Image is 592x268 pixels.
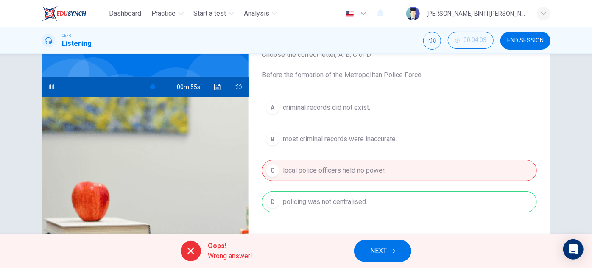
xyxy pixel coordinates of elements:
span: Analysis [244,8,270,19]
img: EduSynch logo [42,5,86,22]
button: Click to see the audio transcription [211,77,224,97]
span: Wrong answer! [208,251,252,261]
button: END SESSION [500,32,550,50]
span: NEXT [370,245,387,257]
button: Practice [148,6,187,21]
span: Oops! [208,241,252,251]
span: 00m 55s [177,77,207,97]
img: Profile picture [406,7,420,20]
span: Practice [151,8,176,19]
button: Analysis [241,6,281,21]
div: Open Intercom Messenger [563,239,584,260]
button: Dashboard [106,6,145,21]
span: CEFR [62,33,71,39]
div: Mute [423,32,441,50]
button: 00:04:03 [448,32,494,49]
h1: Listening [62,39,92,49]
a: EduSynch logo [42,5,106,22]
button: NEXT [354,240,411,262]
span: END SESSION [507,37,544,44]
button: Start a test [190,6,237,21]
span: Dashboard [109,8,141,19]
span: Start a test [194,8,226,19]
img: en [344,11,355,17]
span: 00:04:03 [464,37,486,44]
div: [PERSON_NAME] BINTI [PERSON_NAME] [427,8,527,19]
div: Hide [448,32,494,50]
span: Choose the correct letter, A, B, C or D Before the formation of the Metropolitan Police Force [262,50,537,80]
